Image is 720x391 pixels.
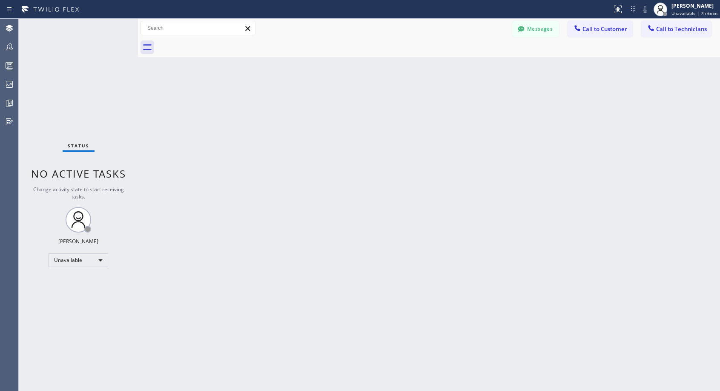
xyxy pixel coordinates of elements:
[568,21,633,37] button: Call to Customer
[49,253,108,267] div: Unavailable
[33,186,124,200] span: Change activity state to start receiving tasks.
[58,238,98,245] div: [PERSON_NAME]
[641,21,711,37] button: Call to Technicians
[671,2,717,9] div: [PERSON_NAME]
[582,25,627,33] span: Call to Customer
[656,25,707,33] span: Call to Technicians
[31,167,126,181] span: No active tasks
[639,3,651,15] button: Mute
[671,10,717,16] span: Unavailable | 7h 6min
[68,143,89,149] span: Status
[141,21,255,35] input: Search
[512,21,559,37] button: Messages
